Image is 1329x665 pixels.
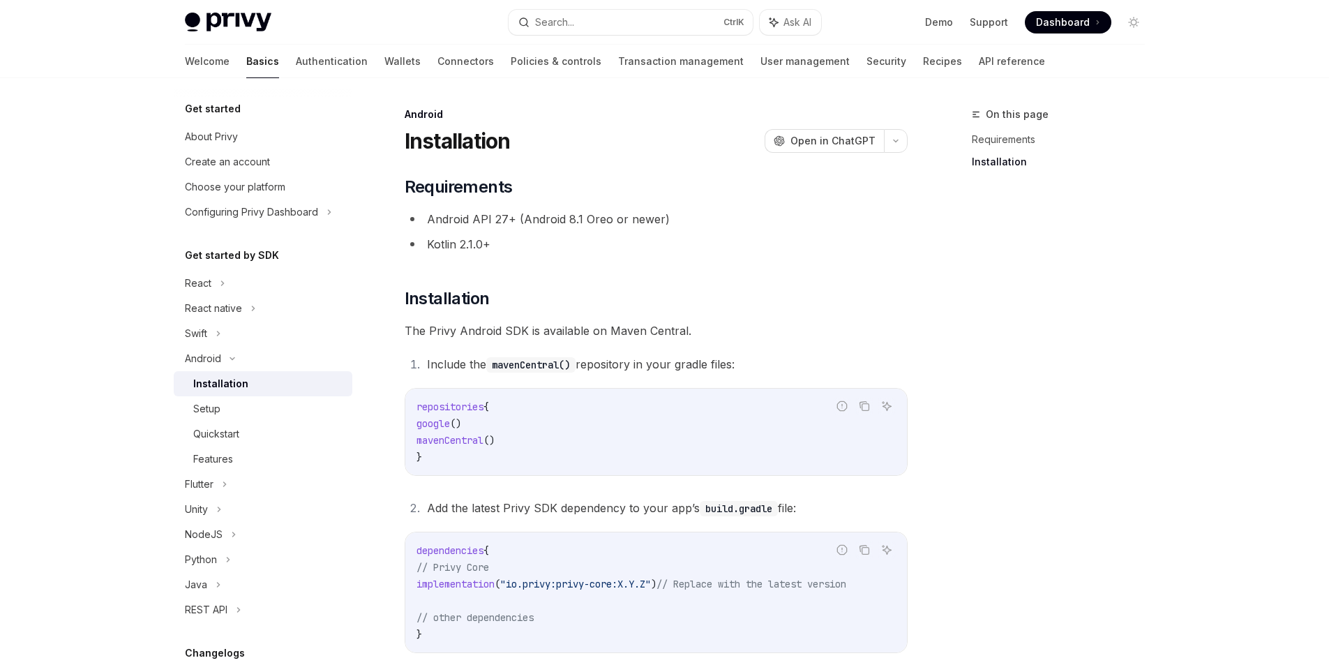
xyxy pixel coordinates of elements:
[185,526,223,543] div: NodeJS
[405,321,908,341] span: The Privy Android SDK is available on Maven Central.
[185,476,213,493] div: Flutter
[486,357,576,373] code: mavenCentral()
[1036,15,1090,29] span: Dashboard
[193,426,239,442] div: Quickstart
[193,375,248,392] div: Installation
[855,541,873,559] button: Copy the contents from the code block
[833,541,851,559] button: Report incorrect code
[1122,11,1145,33] button: Toggle dark mode
[483,434,495,447] span: ()
[972,128,1156,151] a: Requirements
[185,247,279,264] h5: Get started by SDK
[878,541,896,559] button: Ask AI
[174,396,352,421] a: Setup
[416,401,483,413] span: repositories
[416,544,483,557] span: dependencies
[416,417,450,430] span: google
[765,129,884,153] button: Open in ChatGPT
[174,149,352,174] a: Create an account
[405,128,511,154] h1: Installation
[423,498,908,518] li: Add the latest Privy SDK dependency to your app’s file:
[1025,11,1111,33] a: Dashboard
[656,578,846,590] span: // Replace with the latest version
[185,602,227,618] div: REST API
[618,45,744,78] a: Transaction management
[185,45,230,78] a: Welcome
[923,45,962,78] a: Recipes
[783,15,811,29] span: Ask AI
[878,397,896,415] button: Ask AI
[185,551,217,568] div: Python
[416,628,422,641] span: }
[423,354,908,374] li: Include the repository in your gradle files:
[700,501,778,516] code: build.gradle
[185,13,271,32] img: light logo
[509,10,753,35] button: Search...CtrlK
[972,151,1156,173] a: Installation
[296,45,368,78] a: Authentication
[193,451,233,468] div: Features
[185,204,318,221] div: Configuring Privy Dashboard
[437,45,494,78] a: Connectors
[416,451,422,463] span: }
[495,578,500,590] span: (
[760,45,850,78] a: User management
[246,45,279,78] a: Basics
[651,578,656,590] span: )
[185,128,238,145] div: About Privy
[185,300,242,317] div: React native
[185,179,285,195] div: Choose your platform
[500,578,651,590] span: "io.privy:privy-core:X.Y.Z"
[723,17,744,28] span: Ctrl K
[185,576,207,593] div: Java
[185,645,245,662] h5: Changelogs
[970,15,1008,29] a: Support
[483,544,489,557] span: {
[416,578,495,590] span: implementation
[185,275,211,292] div: React
[416,434,483,447] span: mavenCentral
[174,421,352,447] a: Quickstart
[833,397,851,415] button: Report incorrect code
[855,397,873,415] button: Copy the contents from the code block
[384,45,421,78] a: Wallets
[174,371,352,396] a: Installation
[405,107,908,121] div: Android
[185,154,270,170] div: Create an account
[760,10,821,35] button: Ask AI
[405,287,490,310] span: Installation
[866,45,906,78] a: Security
[174,124,352,149] a: About Privy
[185,501,208,518] div: Unity
[405,234,908,254] li: Kotlin 2.1.0+
[416,561,489,574] span: // Privy Core
[185,100,241,117] h5: Get started
[535,14,574,31] div: Search...
[185,350,221,367] div: Android
[185,325,207,342] div: Swift
[925,15,953,29] a: Demo
[450,417,461,430] span: ()
[790,134,876,148] span: Open in ChatGPT
[986,106,1049,123] span: On this page
[405,209,908,229] li: Android API 27+ (Android 8.1 Oreo or newer)
[174,174,352,200] a: Choose your platform
[483,401,489,413] span: {
[416,611,534,624] span: // other dependencies
[405,176,513,198] span: Requirements
[174,447,352,472] a: Features
[979,45,1045,78] a: API reference
[511,45,601,78] a: Policies & controls
[193,401,220,417] div: Setup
